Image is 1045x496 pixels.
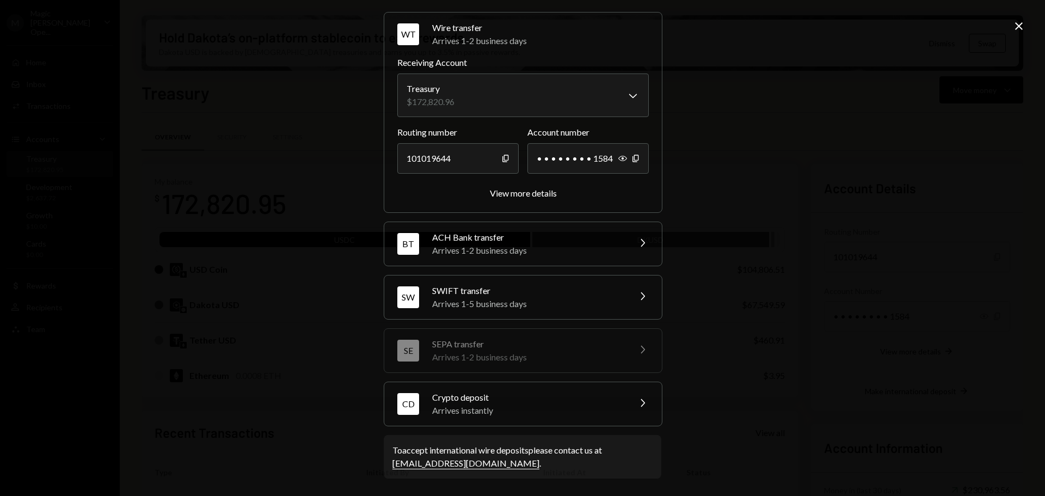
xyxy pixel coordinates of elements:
[490,188,557,198] div: View more details
[397,126,519,139] label: Routing number
[397,340,419,362] div: SE
[527,143,649,174] div: • • • • • • • • 1584
[397,286,419,308] div: SW
[384,222,662,266] button: BTACH Bank transferArrives 1-2 business days
[432,391,623,404] div: Crypto deposit
[392,444,653,470] div: To accept international wire deposits please contact us at .
[432,231,623,244] div: ACH Bank transfer
[432,297,623,310] div: Arrives 1-5 business days
[397,74,649,117] button: Receiving Account
[392,458,539,469] a: [EMAIL_ADDRESS][DOMAIN_NAME]
[432,284,623,297] div: SWIFT transfer
[432,351,623,364] div: Arrives 1-2 business days
[490,188,557,199] button: View more details
[397,56,649,69] label: Receiving Account
[397,56,649,199] div: WTWire transferArrives 1-2 business days
[432,404,623,417] div: Arrives instantly
[384,13,662,56] button: WTWire transferArrives 1-2 business days
[527,126,649,139] label: Account number
[384,275,662,319] button: SWSWIFT transferArrives 1-5 business days
[397,23,419,45] div: WT
[397,233,419,255] div: BT
[384,382,662,426] button: CDCrypto depositArrives instantly
[397,393,419,415] div: CD
[432,244,623,257] div: Arrives 1-2 business days
[432,21,649,34] div: Wire transfer
[432,338,623,351] div: SEPA transfer
[397,143,519,174] div: 101019644
[384,329,662,372] button: SESEPA transferArrives 1-2 business days
[432,34,649,47] div: Arrives 1-2 business days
